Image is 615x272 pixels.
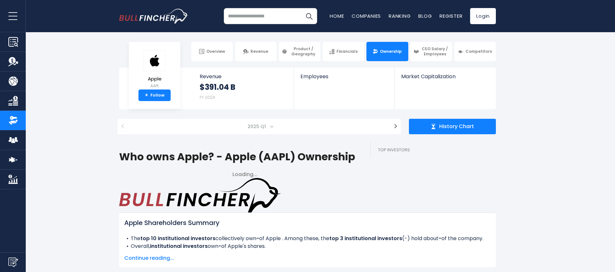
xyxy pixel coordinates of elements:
a: +Follow [138,89,171,101]
a: Ranking [389,13,411,19]
a: Competitors [454,42,496,61]
span: Financials [336,49,358,54]
span: CEO Salary / Employees [421,46,449,56]
img: history chart [431,124,436,129]
span: Overview [206,49,225,54]
button: > [390,119,401,134]
h2: Top Investors [371,142,496,158]
b: - [256,235,259,242]
a: Product / Geography [279,42,320,61]
button: < [118,119,128,134]
a: Home [330,13,344,19]
span: Revenue [200,73,288,80]
li: The collectively own of Apple . Among these, the ( ) hold about of the company. [124,235,491,242]
a: Login [470,8,496,24]
h1: Who owns Apple? - Apple (AAPL) Ownership [119,149,370,164]
button: Search [301,8,317,24]
small: FY 2024 [200,95,215,100]
span: - [404,235,407,242]
a: Register [440,13,462,19]
a: Employees [294,68,394,90]
a: Revenue [235,42,277,61]
small: AAPL [143,83,166,89]
span: 2025 Q1 [245,122,270,131]
a: Apple AAPL [143,50,166,90]
span: Revenue [251,49,268,54]
span: Ownership [380,49,402,54]
span: Competitors [466,49,492,54]
li: Overall, own of Apple's shares. [124,242,491,250]
a: Go to homepage [119,9,188,23]
a: Companies [352,13,381,19]
span: Apple [143,76,166,82]
span: History Chart [439,123,474,130]
b: top 10 institutional investors [140,235,215,242]
span: Continue reading... [124,254,491,262]
a: Ownership [366,42,408,61]
span: Product / Geography [289,46,317,56]
a: Financials [323,42,364,61]
a: CEO Salary / Employees [411,42,452,61]
span: Market Capitalization [401,73,489,80]
a: Overview [191,42,233,61]
div: Loading... [119,171,370,178]
img: Ownership [8,116,18,125]
strong: + [145,92,148,98]
a: Blog [418,13,432,19]
a: Revenue $391.04 B FY 2024 [193,68,294,109]
span: 2025 Q1 [131,119,387,134]
strong: $391.04 B [200,82,235,92]
a: Market Capitalization [395,68,495,90]
b: top 3 institutional investors [329,235,402,242]
b: - [439,235,441,242]
span: Employees [300,73,388,80]
img: bullfincher logo [119,9,188,23]
b: institutional investors [150,242,208,250]
b: - [218,242,221,250]
h2: Apple Shareholders Summary [124,218,491,228]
